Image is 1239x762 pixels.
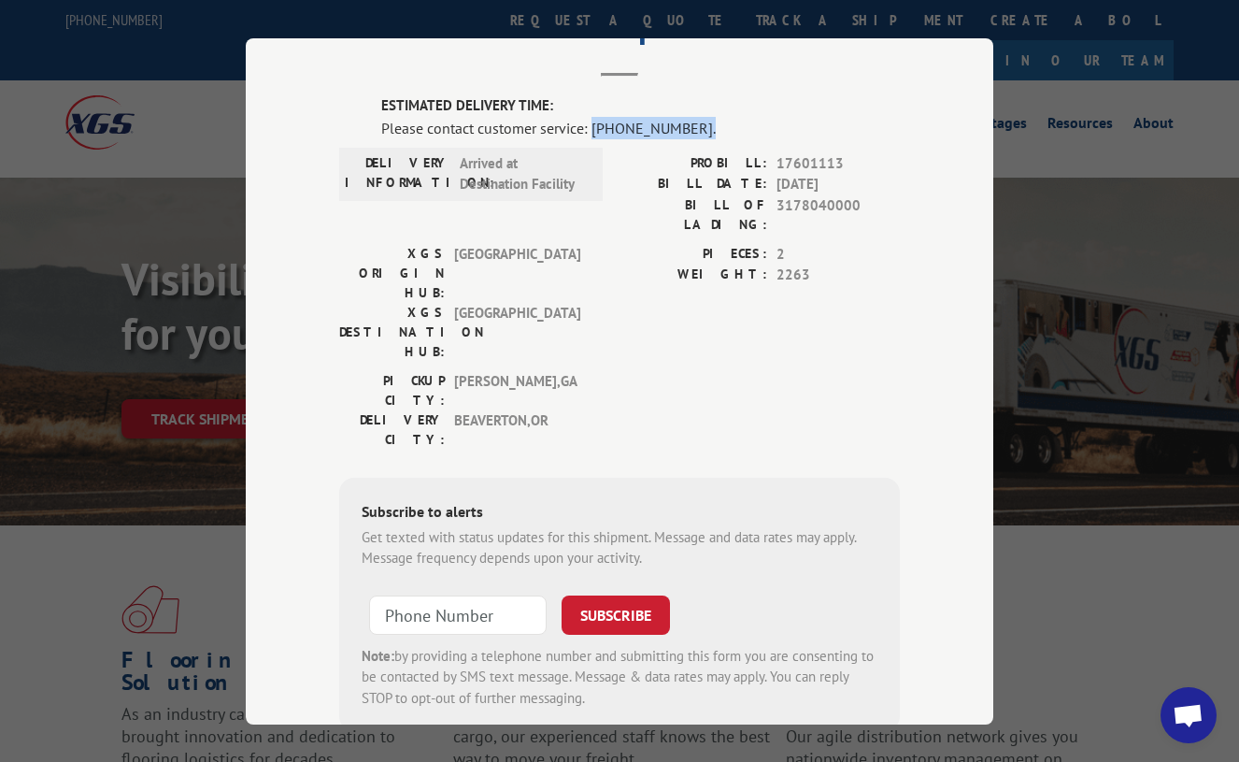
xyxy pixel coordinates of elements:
[619,174,767,195] label: BILL DATE:
[562,595,670,634] button: SUBSCRIBE
[362,646,394,664] strong: Note:
[369,595,547,634] input: Phone Number
[619,152,767,174] label: PROBILL:
[362,499,877,526] div: Subscribe to alerts
[619,194,767,234] label: BILL OF LADING:
[362,526,877,568] div: Get texted with status updates for this shipment. Message and data rates may apply. Message frequ...
[454,243,580,302] span: [GEOGRAPHIC_DATA]
[454,410,580,449] span: BEAVERTON , OR
[776,174,900,195] span: [DATE]
[454,302,580,361] span: [GEOGRAPHIC_DATA]
[339,302,445,361] label: XGS DESTINATION HUB:
[619,243,767,265] label: PIECES:
[381,116,900,138] div: Please contact customer service: [PHONE_NUMBER].
[339,370,445,410] label: PICKUP CITY:
[776,152,900,174] span: 17601113
[381,95,900,117] label: ESTIMATED DELIVERY TIME:
[362,645,877,709] div: by providing a telephone number and submitting this form you are consenting to be contacted by SM...
[776,243,900,265] span: 2
[339,13,900,49] h2: Track Shipment
[460,152,586,194] span: Arrived at Destination Facility
[776,194,900,234] span: 3178040000
[454,370,580,410] span: [PERSON_NAME] , GA
[339,243,445,302] label: XGS ORIGIN HUB:
[619,265,767,286] label: WEIGHT:
[776,265,900,286] span: 2263
[1161,687,1217,743] div: Open chat
[345,152,450,194] label: DELIVERY INFORMATION:
[339,410,445,449] label: DELIVERY CITY:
